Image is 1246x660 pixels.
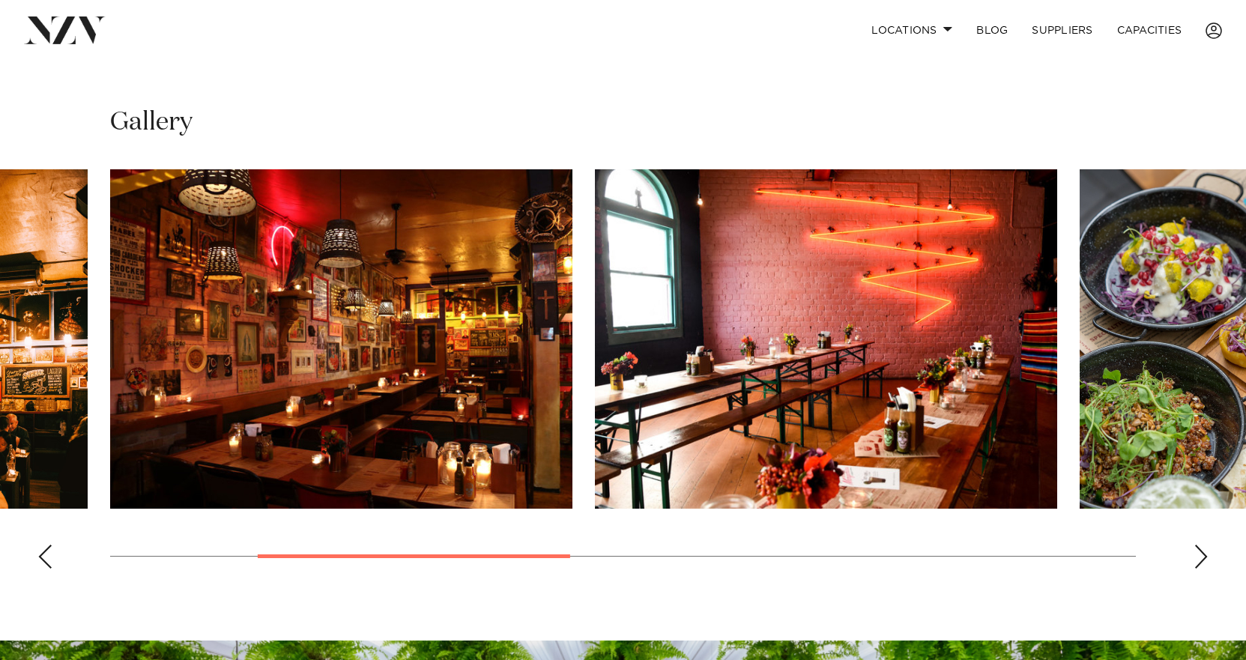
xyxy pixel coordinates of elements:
h2: Gallery [110,106,193,139]
a: Capacities [1105,14,1194,46]
img: nzv-logo.png [24,16,106,43]
swiper-slide: 3 / 7 [595,169,1057,509]
a: SUPPLIERS [1020,14,1104,46]
a: BLOG [964,14,1020,46]
a: Locations [859,14,964,46]
swiper-slide: 2 / 7 [110,169,572,509]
